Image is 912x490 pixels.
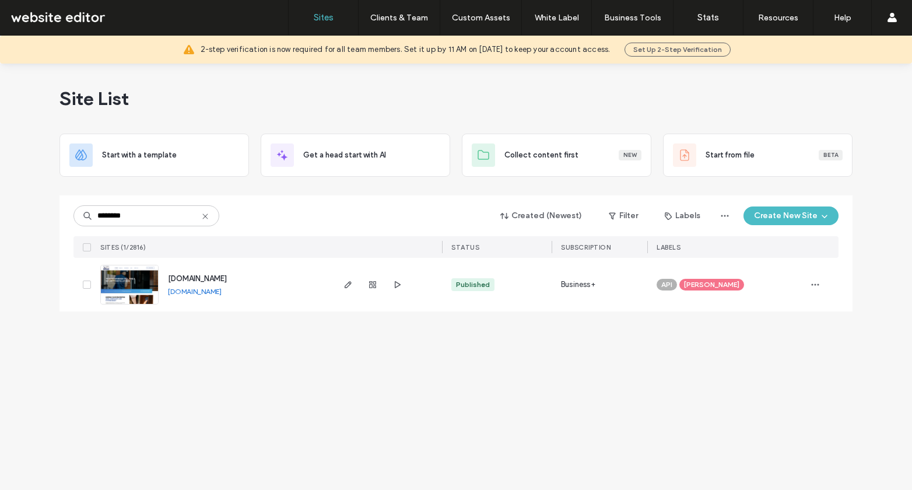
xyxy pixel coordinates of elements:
span: Business+ [561,279,595,290]
span: Site List [59,87,129,110]
div: Published [456,279,490,290]
span: API [661,279,672,290]
span: Start with a template [102,149,177,161]
label: Help [834,13,851,23]
a: [DOMAIN_NAME] [168,287,222,296]
span: Start from file [706,149,755,161]
label: White Label [535,13,579,23]
span: Help [27,8,51,19]
button: Create New Site [743,206,839,225]
div: Beta [819,150,843,160]
label: Clients & Team [370,13,428,23]
button: Created (Newest) [490,206,592,225]
button: Set Up 2-Step Verification [625,43,731,57]
span: 2-step verification is now required for all team members. Set it up by 11 AM on [DATE] to keep yo... [201,44,611,55]
span: Get a head start with AI [303,149,386,161]
span: Collect content first [504,149,578,161]
span: SITES (1/2816) [100,243,146,251]
span: STATUS [451,243,479,251]
div: Start with a template [59,134,249,177]
label: Sites [314,12,334,23]
button: Filter [597,206,650,225]
div: Get a head start with AI [261,134,450,177]
span: SUBSCRIPTION [561,243,611,251]
a: [DOMAIN_NAME] [168,274,227,283]
span: [PERSON_NAME] [684,279,739,290]
button: Labels [654,206,711,225]
label: Stats [697,12,719,23]
div: Start from fileBeta [663,134,853,177]
span: LABELS [657,243,681,251]
label: Resources [758,13,798,23]
label: Custom Assets [452,13,510,23]
div: Collect content firstNew [462,134,651,177]
div: New [619,150,641,160]
label: Business Tools [604,13,661,23]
